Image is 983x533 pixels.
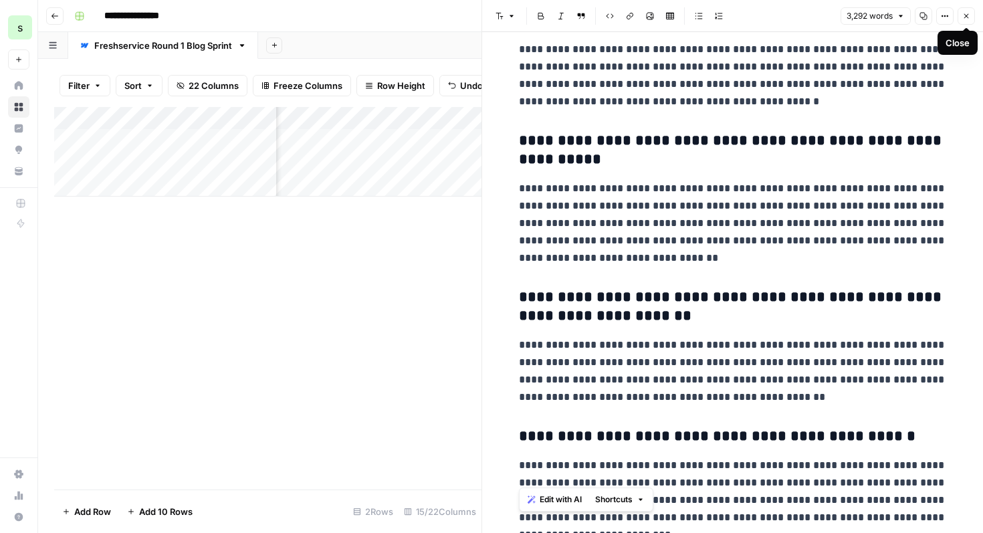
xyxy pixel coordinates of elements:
a: Opportunities [8,139,29,161]
button: Freeze Columns [253,75,351,96]
span: Filter [68,79,90,92]
div: 2 Rows [348,501,399,522]
a: Insights [8,118,29,139]
a: Home [8,75,29,96]
button: Edit with AI [522,491,587,508]
span: s [17,19,23,35]
a: Settings [8,463,29,485]
span: 22 Columns [189,79,239,92]
button: Filter [60,75,110,96]
div: Close [946,36,970,49]
a: Browse [8,96,29,118]
a: Freshservice Round 1 Blog Sprint [68,32,258,59]
span: Edit with AI [540,494,582,506]
button: Sort [116,75,162,96]
a: Usage [8,485,29,506]
button: Help + Support [8,506,29,528]
span: 3,292 words [847,10,893,22]
span: Shortcuts [595,494,633,506]
span: Freeze Columns [274,79,342,92]
div: Freshservice Round 1 Blog Sprint [94,39,232,52]
button: Row Height [356,75,434,96]
span: Sort [124,79,142,92]
button: Shortcuts [590,491,650,508]
button: 22 Columns [168,75,247,96]
div: 15/22 Columns [399,501,481,522]
span: Row Height [377,79,425,92]
span: Undo [460,79,483,92]
button: Workspace: saasgenie [8,11,29,44]
button: Add Row [54,501,119,522]
span: Add 10 Rows [139,505,193,518]
span: Add Row [74,505,111,518]
button: 3,292 words [841,7,911,25]
a: Your Data [8,161,29,182]
button: Add 10 Rows [119,501,201,522]
button: Undo [439,75,491,96]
